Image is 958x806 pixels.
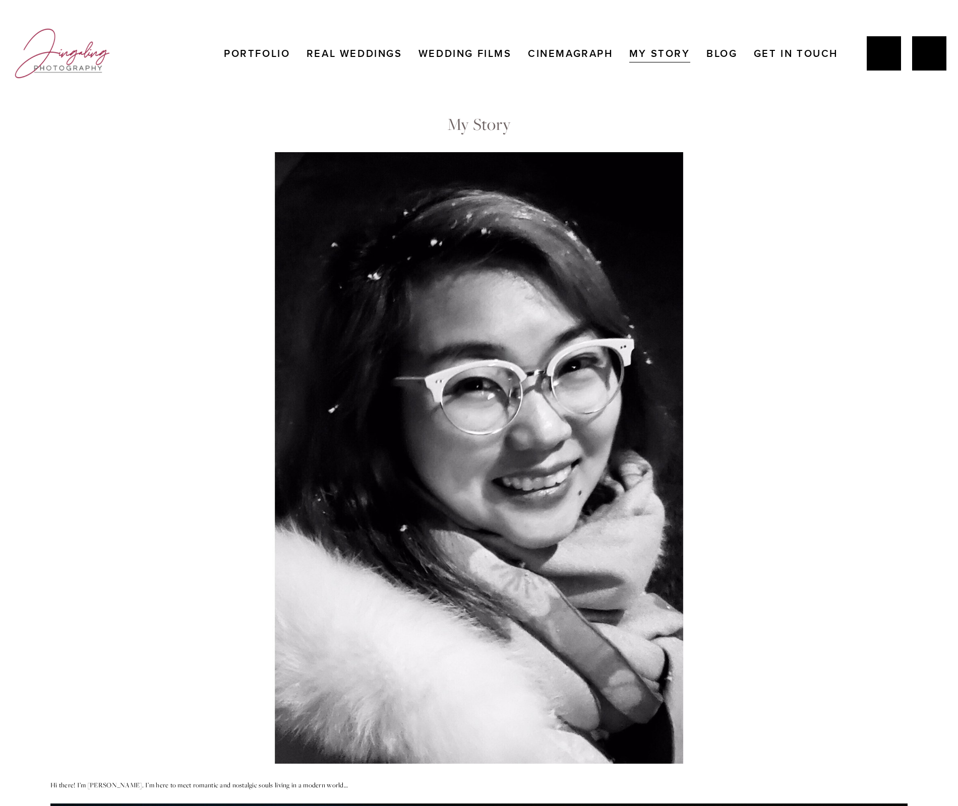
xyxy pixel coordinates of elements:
[867,36,901,71] a: Jing Yang
[50,152,908,764] img: Hi there! I’m Jing. I’m here to meet romantic and nostalgic souls living in a modern world…
[528,43,613,63] a: Cinemagraph
[418,43,512,63] a: Wedding Films
[224,43,290,63] a: Portfolio
[50,114,908,135] h2: My Story
[12,24,113,83] img: Jingaling Photography
[754,43,838,63] a: Get In Touch
[629,43,690,63] a: My Story
[706,43,737,63] a: Blog
[50,781,908,790] h3: Hi there! I’m [PERSON_NAME]. I’m here to meet romantic and nostalgic souls living in a modern world…
[307,43,402,63] a: Real Weddings
[912,36,946,71] a: Instagram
